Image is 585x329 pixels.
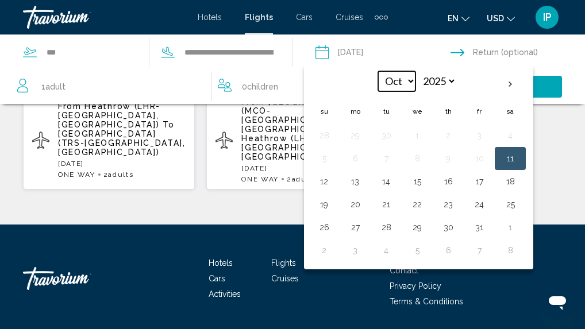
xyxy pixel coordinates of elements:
button: Day 3 [346,242,364,258]
button: Day 23 [439,196,457,212]
select: Select year [419,71,456,91]
button: Day 28 [315,127,333,144]
button: Day 18 [501,173,519,189]
button: Day 25 [501,196,519,212]
button: Day 14 [377,173,395,189]
a: Travorium [23,6,186,29]
button: Travelers: 1 adult, 0 children [11,69,425,104]
button: Day 9 [439,150,457,167]
button: Day 8 [408,150,426,167]
button: Day 30 [377,127,395,144]
button: Day 21 [377,196,395,212]
button: Day 11 [501,150,519,167]
button: From Heathrow (LHR-[GEOGRAPHIC_DATA], [GEOGRAPHIC_DATA]) To [GEOGRAPHIC_DATA] (TRS-[GEOGRAPHIC_DA... [23,90,195,190]
button: Day 3 [470,127,488,144]
span: From [58,102,82,111]
button: Day 2 [315,242,333,258]
button: Day 30 [439,219,457,235]
span: IP [543,11,552,23]
button: Day 16 [439,173,457,189]
button: Change currency [487,10,515,26]
button: Day 26 [315,219,333,235]
button: Day 24 [470,196,488,212]
button: Depart date: Oct 11, 2025 [315,35,451,69]
span: Heathrow (LHR-[GEOGRAPHIC_DATA], [GEOGRAPHIC_DATA]) [241,134,342,161]
span: Adults [108,171,133,179]
button: Day 4 [501,127,519,144]
button: Day 6 [346,150,364,167]
span: To [163,120,174,129]
span: USD [487,14,504,23]
button: Day 5 [408,242,426,258]
button: Change language [448,10,469,26]
span: Adult [45,82,66,91]
button: Day 28 [377,219,395,235]
a: Flights [271,258,296,268]
span: [GEOGRAPHIC_DATA] (TRS-[GEOGRAPHIC_DATA], [GEOGRAPHIC_DATA]) [58,129,186,157]
button: Day 13 [346,173,364,189]
button: Day 15 [408,173,426,189]
a: Hotels [198,13,222,22]
span: ONE WAY [241,175,279,183]
span: 1 [41,79,66,95]
button: Day 5 [315,150,333,167]
button: Day 12 [315,173,333,189]
a: Activities [209,289,241,299]
p: [DATE] [241,164,369,172]
button: Day 10 [470,150,488,167]
button: Day 29 [408,219,426,235]
button: Day 6 [439,242,457,258]
button: Day 7 [470,242,488,258]
button: Day 2 [439,127,457,144]
a: Contact [390,266,418,275]
button: Day 29 [346,127,364,144]
a: Hotels [209,258,233,268]
button: Day 31 [470,219,488,235]
a: Privacy Policy [390,281,441,291]
button: Day 1 [408,127,426,144]
span: 2 [103,171,134,179]
button: Day 1 [501,219,519,235]
a: Cars [296,13,313,22]
button: User Menu [532,5,562,29]
button: Day 8 [501,242,519,258]
a: Terms & Conditions [390,297,463,306]
span: [GEOGRAPHIC_DATA] (MCO-[GEOGRAPHIC_DATA], [GEOGRAPHIC_DATA]) [241,97,366,134]
button: Day 17 [470,173,488,189]
button: Day 27 [346,219,364,235]
span: en [448,14,459,23]
a: Cruises [271,274,299,283]
a: Flights [245,13,273,22]
span: 0 [242,79,278,95]
button: Next month [495,71,526,98]
iframe: Button to launch messaging window [539,283,576,320]
button: Day 20 [346,196,364,212]
button: Day 7 [377,150,395,167]
button: Day 19 [315,196,333,212]
button: Day 4 [377,242,395,258]
span: ONE WAY [58,171,95,179]
select: Select month [378,71,415,91]
a: Cars [209,274,225,283]
button: Extra navigation items [375,8,388,26]
span: Heathrow (LHR-[GEOGRAPHIC_DATA], [GEOGRAPHIC_DATA]) [58,102,160,129]
span: 2 [287,175,317,183]
a: Cruises [336,13,363,22]
button: From [GEOGRAPHIC_DATA] (MCO-[GEOGRAPHIC_DATA], [GEOGRAPHIC_DATA]) To Heathrow (LHR-[GEOGRAPHIC_DA... [206,90,378,190]
a: Travorium [23,261,138,296]
button: Day 22 [408,196,426,212]
span: Children [247,82,278,91]
p: [DATE] [58,160,186,168]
